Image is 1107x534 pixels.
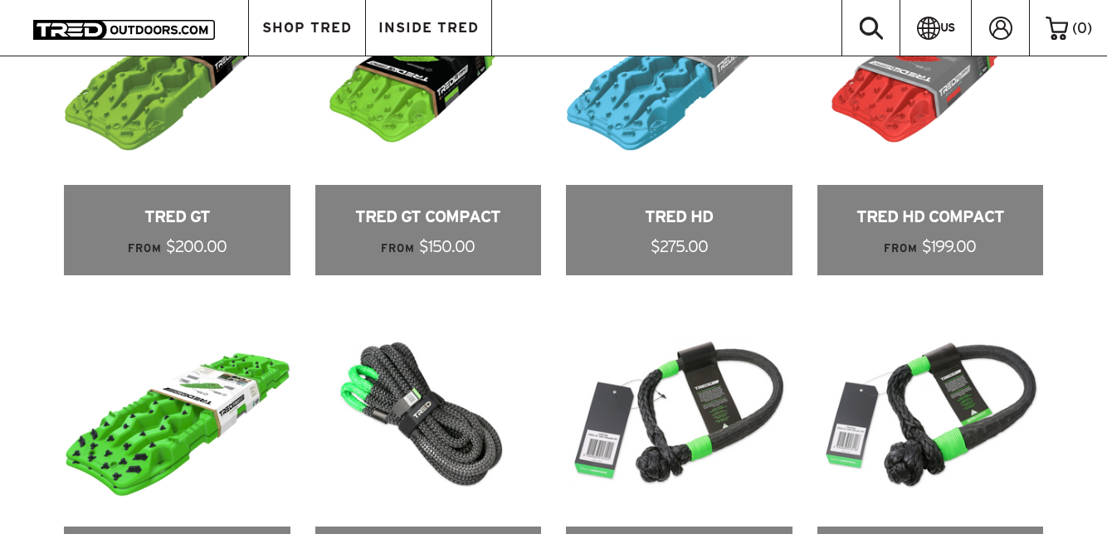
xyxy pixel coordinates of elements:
[1077,20,1087,36] span: 0
[378,21,479,35] span: INSIDE TRED
[1072,21,1092,36] span: ( )
[262,21,352,35] span: SHOP TRED
[1046,17,1068,40] img: cart-icon
[33,20,215,40] img: TRED Outdoors America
